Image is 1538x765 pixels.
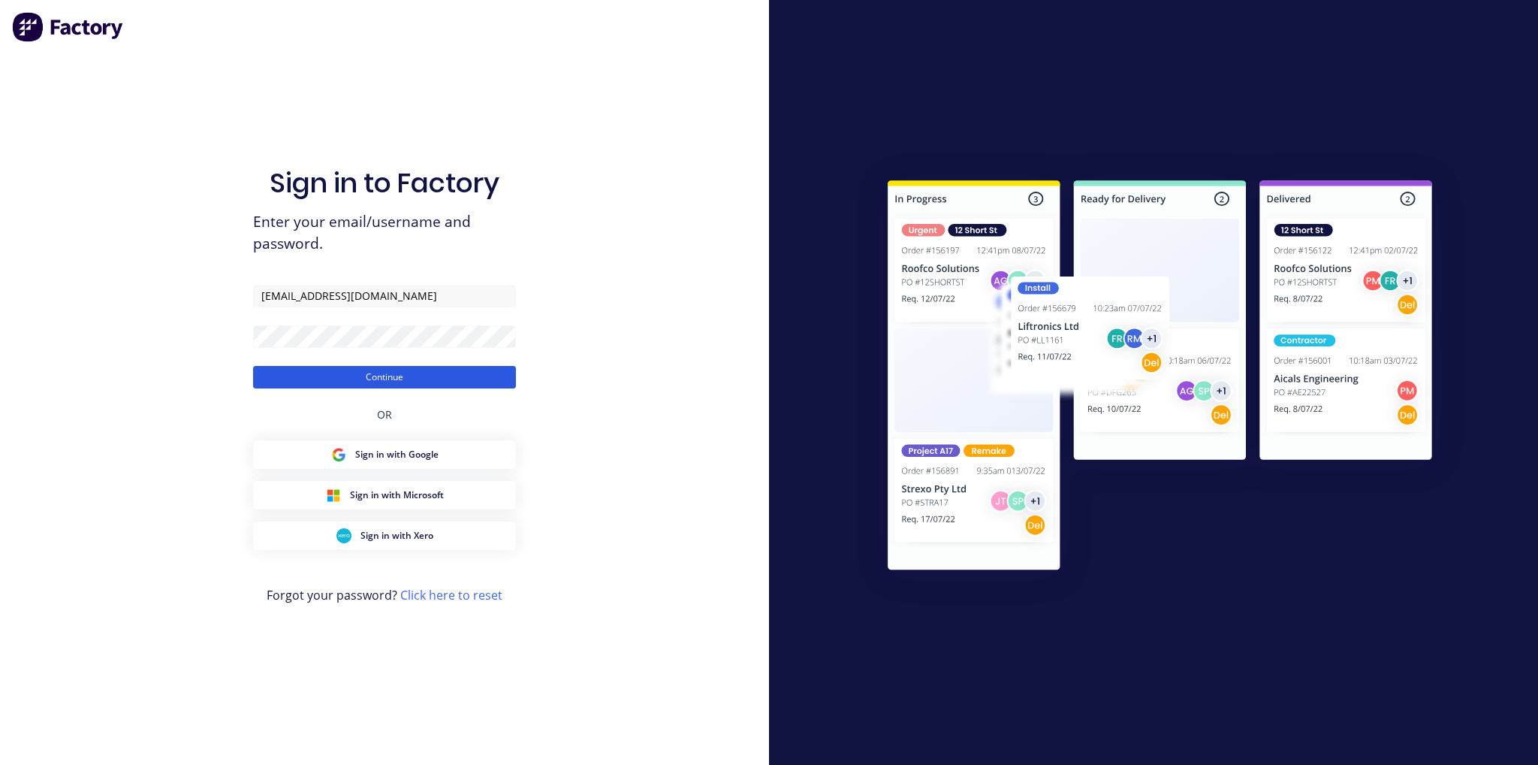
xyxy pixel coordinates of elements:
span: Enter your email/username and password. [253,211,516,255]
h1: Sign in to Factory [270,167,499,199]
button: Continue [253,366,516,389]
img: Microsoft Sign in [326,488,341,503]
span: Sign in with Google [355,448,439,461]
span: Sign in with Xero [360,529,433,543]
img: Factory [12,12,125,42]
button: Google Sign inSign in with Google [253,440,516,469]
div: OR [377,389,392,440]
img: Sign in [855,150,1465,606]
button: Microsoft Sign inSign in with Microsoft [253,481,516,509]
a: Click here to reset [400,587,502,603]
input: Email/Username [253,285,516,307]
button: Xero Sign inSign in with Xero [253,522,516,550]
img: Xero Sign in [336,528,351,543]
img: Google Sign in [331,447,346,462]
span: Forgot your password? [267,586,502,604]
span: Sign in with Microsoft [350,488,444,502]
